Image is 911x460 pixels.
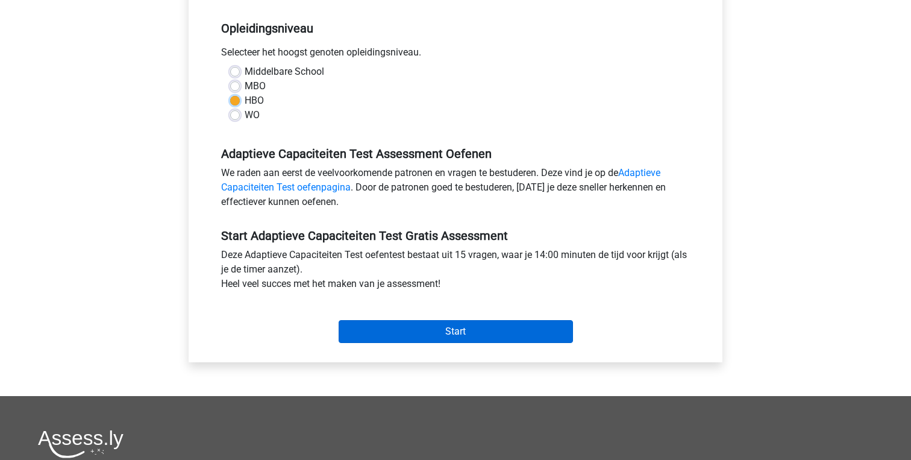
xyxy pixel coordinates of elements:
[339,320,573,343] input: Start
[212,45,699,65] div: Selecteer het hoogst genoten opleidingsniveau.
[38,430,124,458] img: Assessly logo
[212,166,699,214] div: We raden aan eerst de veelvoorkomende patronen en vragen te bestuderen. Deze vind je op de . Door...
[221,16,690,40] h5: Opleidingsniveau
[245,65,324,79] label: Middelbare School
[221,147,690,161] h5: Adaptieve Capaciteiten Test Assessment Oefenen
[221,228,690,243] h5: Start Adaptieve Capaciteiten Test Gratis Assessment
[245,79,266,93] label: MBO
[212,248,699,296] div: Deze Adaptieve Capaciteiten Test oefentest bestaat uit 15 vragen, waar je 14:00 minuten de tijd v...
[245,108,260,122] label: WO
[245,93,264,108] label: HBO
